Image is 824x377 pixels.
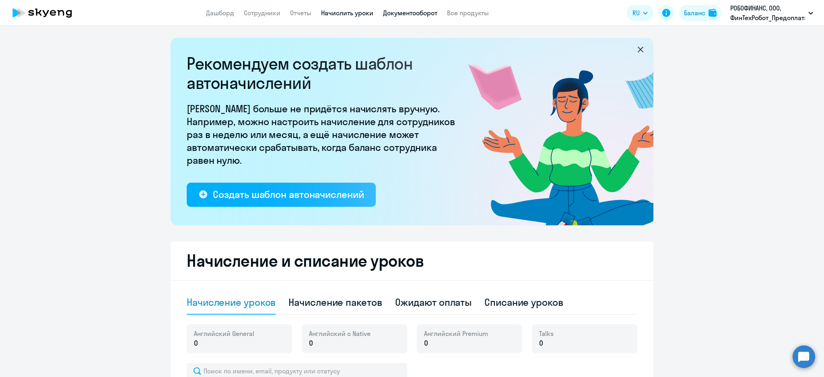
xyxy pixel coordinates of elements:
h2: Рекомендуем создать шаблон автоначислений [187,54,460,93]
p: [PERSON_NAME] больше не придётся начислять вручную. Например, можно настроить начисление для сотр... [187,102,460,167]
span: 0 [194,338,198,348]
a: Все продукты [447,9,489,17]
span: Talks [539,329,554,338]
div: Списание уроков [484,296,563,309]
button: Балансbalance [679,5,721,21]
h2: Начисление и списание уроков [187,251,637,270]
span: Английский Premium [424,329,488,338]
span: 0 [424,338,428,348]
span: 0 [309,338,313,348]
button: RU [627,5,653,21]
div: Баланс [684,8,705,18]
button: РОБОФИНАНС, ООО, ФинТехРобот_Предоплата_Договор_2025 год. [726,3,817,23]
span: Английский с Native [309,329,371,338]
p: РОБОФИНАНС, ООО, ФинТехРобот_Предоплата_Договор_2025 год. [730,3,805,23]
a: Отчеты [290,9,311,17]
img: balance [709,9,717,17]
button: Создать шаблон автоначислений [187,183,376,207]
span: Английский General [194,329,254,338]
a: Сотрудники [244,9,280,17]
a: Дашборд [206,9,234,17]
div: Начисление уроков [187,296,276,309]
a: Начислить уроки [321,9,373,17]
a: Документооборот [383,9,437,17]
div: Создать шаблон автоначислений [213,188,364,201]
div: Начисление пакетов [288,296,382,309]
span: RU [632,8,640,18]
span: 0 [539,338,543,348]
div: Ожидают оплаты [395,296,472,309]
